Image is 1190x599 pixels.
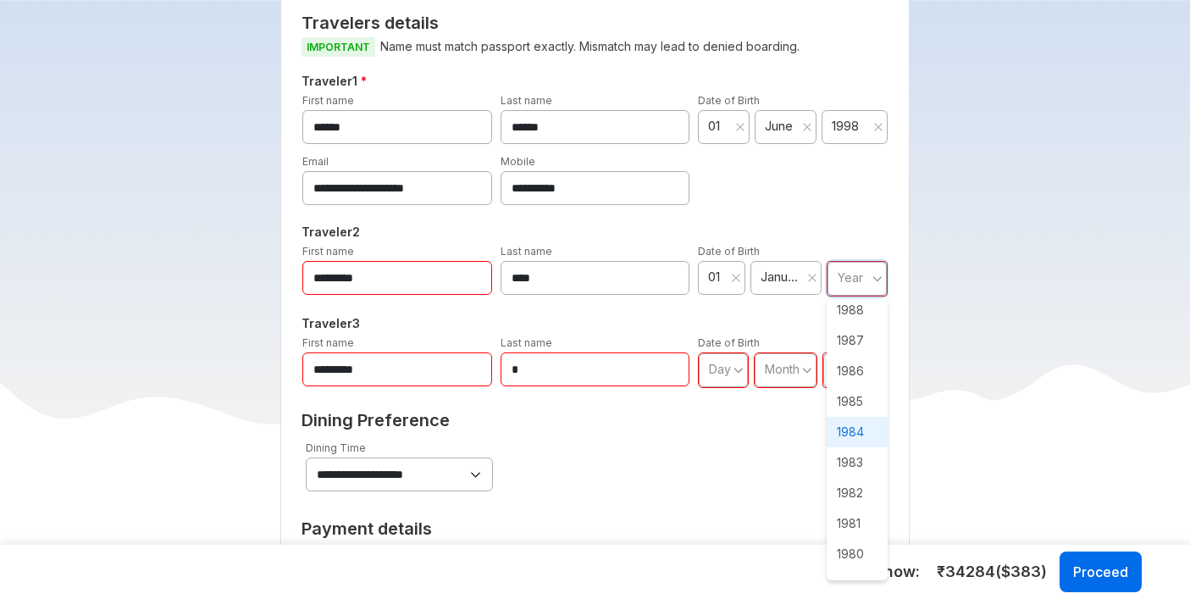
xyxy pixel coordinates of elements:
svg: angle down [733,362,744,379]
label: Last name [501,245,552,258]
label: Date of Birth [698,336,760,349]
span: 1985 [827,386,888,417]
span: Year [838,270,863,285]
label: Last name [501,94,552,107]
span: Day [709,362,731,376]
span: 1998 [832,118,867,135]
label: Date of Birth [698,245,760,258]
span: 1986 [827,356,888,386]
svg: close [802,122,812,132]
h5: Traveler 1 [298,71,892,92]
button: Clear [735,119,745,136]
h2: Dining Preference [302,410,888,430]
button: Clear [731,269,741,286]
span: June [765,118,796,135]
span: 1980 [827,539,888,569]
span: 01 [708,269,726,286]
svg: close [873,122,883,132]
span: 1984 [827,417,888,447]
svg: close [807,273,817,283]
button: Proceed [1060,552,1142,592]
label: First name [302,245,354,258]
span: 01 [708,118,730,135]
span: ₹ 34284 ($ 383 ) [937,561,1047,583]
h2: Payment details [302,519,634,539]
svg: close [735,122,745,132]
button: Clear [807,269,817,286]
h5: Traveler 2 [298,222,892,242]
label: Mobile [501,155,535,168]
h5: Traveler 3 [298,313,892,334]
span: January [761,269,800,286]
label: First name [302,94,354,107]
span: 1981 [827,508,888,539]
span: 1987 [827,325,888,356]
svg: angle down [872,270,883,287]
button: Clear [802,119,812,136]
h2: Travelers details [302,13,888,33]
label: Date of Birth [698,94,760,107]
label: Email [302,155,329,168]
span: 1983 [827,447,888,478]
svg: close [731,273,741,283]
svg: angle down [802,362,812,379]
span: 1982 [827,478,888,508]
label: First name [302,336,354,349]
label: Dining Time [306,441,366,454]
label: Last name [501,336,552,349]
button: Clear [873,119,883,136]
span: Month [765,362,800,376]
p: Name must match passport exactly. Mismatch may lead to denied boarding. [302,36,888,58]
span: 1988 [827,295,888,325]
span: IMPORTANT [302,37,375,57]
